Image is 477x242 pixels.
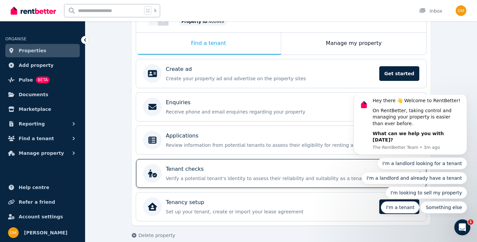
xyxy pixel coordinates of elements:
p: Review information from potential tenants to assess their eligibility for renting a property [166,142,407,148]
a: EnquiriesReceive phone and email enquiries regarding your property [136,93,426,121]
div: Message content [29,3,118,49]
p: Verify a potential tenant's identity to assess their reliability and suitability as a tenant [166,175,407,182]
span: BETA [36,77,50,83]
button: Quick reply: I'm a tenant [37,107,76,119]
a: Marketplace [5,103,80,116]
p: Create your property ad and advertise on the property sites [166,75,375,82]
img: Dipesh MANDALIA [8,227,19,238]
span: Add property [19,61,54,69]
p: Tenancy setup [166,198,204,206]
a: ApplicationsReview information from potential tenants to assess their eligibility for renting a p... [136,126,426,154]
p: Applications [166,132,198,140]
p: Enquiries [166,99,190,107]
a: Create adCreate your property ad and advertise on the property sitesGet started [136,59,426,88]
span: ORGANISE [5,37,26,41]
iframe: Intercom live chat [454,219,470,235]
span: Marketplace [19,105,51,113]
span: k [154,8,156,13]
span: Refer a friend [19,198,55,206]
button: Quick reply: I'm looking to sell my property [42,92,123,104]
a: Properties [5,44,80,57]
button: Find a tenant [5,132,80,145]
iframe: Intercom notifications message [344,95,477,217]
span: Get started [379,66,419,81]
button: Manage property [5,146,80,160]
p: Tenant checks [166,165,204,173]
span: Delete property [138,232,175,239]
a: PulseBETA [5,73,80,87]
button: Quick reply: I'm a landlord looking for a tenant [34,63,124,75]
div: On RentBetter, taking control and managing your property is easier than ever before. [29,13,118,32]
span: Account settings [19,213,63,221]
div: Hey there 👋 Welcome to RentBetter! [29,3,118,9]
button: Delete property [132,232,175,239]
button: Reporting [5,117,80,130]
div: : 400449 [179,18,227,26]
span: [PERSON_NAME] [24,229,67,237]
div: Inbox [419,8,442,14]
p: Receive phone and email enquiries regarding your property [166,109,407,115]
a: Tenancy setupSet up your tenant, create or import your lease agreementGet started [136,192,426,221]
span: Manage property [19,149,64,157]
p: Create ad [166,65,192,73]
span: 1 [468,219,473,225]
span: Reporting [19,120,45,128]
a: Refer a friend [5,195,80,209]
a: Add property [5,59,80,72]
a: Account settings [5,210,80,223]
span: Find a tenant [19,134,54,142]
button: Quick reply: I'm a landlord and already have a tenant [18,77,123,89]
a: Help centre [5,181,80,194]
a: Tenant checksVerify a potential tenant's identity to assess their reliability and suitability as ... [136,159,426,188]
a: Documents [5,88,80,101]
button: Quick reply: Something else [77,107,123,119]
b: What can we help you with [DATE]? [29,36,100,48]
img: Profile image for The RentBetter Team [15,4,26,15]
p: Set up your tenant, create or import your lease agreement [166,208,375,215]
span: Pulse [19,76,33,84]
span: Properties [19,47,46,55]
span: Documents [19,91,48,99]
img: RentBetter [11,6,56,16]
div: Find a tenant [136,33,281,55]
div: Quick reply options [10,63,123,119]
span: Property ID [181,19,207,24]
img: Dipesh MANDALIA [456,5,466,16]
span: Help centre [19,183,49,191]
div: Manage my property [281,33,426,55]
p: Message from The RentBetter Team, sent 3m ago [29,50,118,56]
